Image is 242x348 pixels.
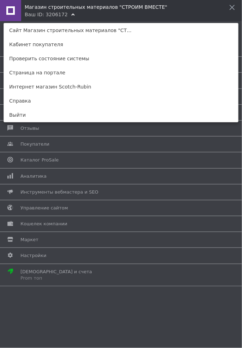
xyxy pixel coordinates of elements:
a: Интернет магазин Scotch-Rubin [4,80,238,94]
span: Управление сайтом [20,205,68,211]
span: Кошелек компании [20,221,67,227]
span: [DEMOGRAPHIC_DATA] и счета [20,269,92,281]
span: Аналитика [20,173,47,179]
a: Страница на портале [4,66,238,80]
span: Инструменты вебмастера и SEO [20,189,98,195]
span: Покупатели [20,141,49,147]
div: Ваш ID: 3206172 [25,11,68,18]
a: Сайт Магазин строительных материалов "СТ... [4,23,238,37]
span: Каталог ProSale [20,157,59,163]
span: Настройки [20,252,46,259]
a: Справка [4,94,238,108]
a: Кабинет покупателя [4,37,238,51]
span: Отзывы [20,125,39,132]
a: Проверить состояние системы [4,51,238,66]
div: Prom топ [20,275,92,281]
span: Маркет [20,237,38,243]
a: Выйти [4,108,238,122]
